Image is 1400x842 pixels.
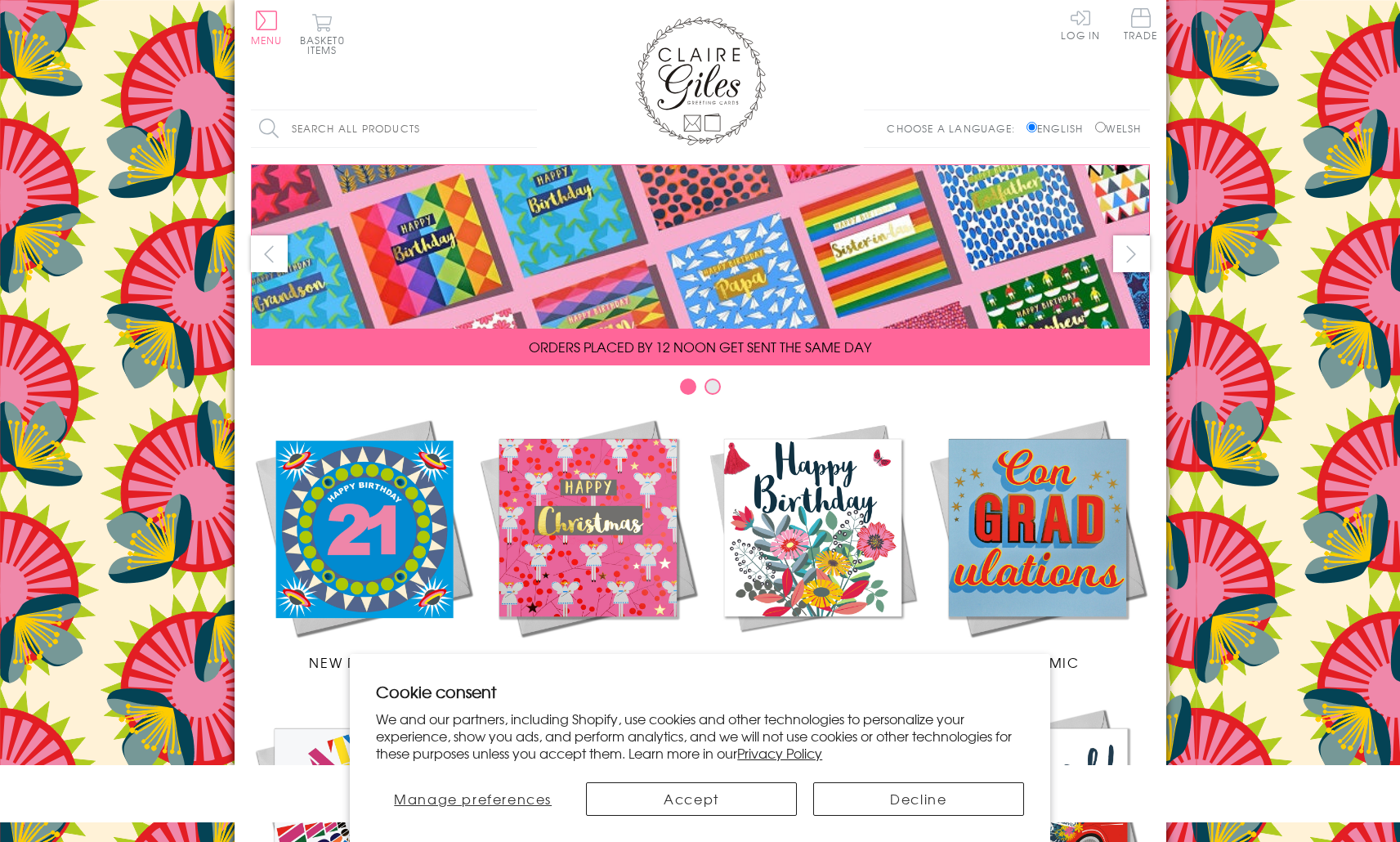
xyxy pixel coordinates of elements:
button: next [1113,235,1150,272]
span: Trade [1124,8,1158,40]
button: Menu [251,11,283,45]
input: Search [521,110,537,147]
p: We and our partners, including Shopify, use cookies and other technologies to personalize your ex... [376,710,1024,761]
a: Birthdays [700,415,925,672]
p: Choose a language: [887,121,1023,136]
a: Trade [1124,8,1158,43]
span: Menu [251,33,283,47]
button: Carousel Page 2 [704,378,721,395]
h2: Cookie consent [376,680,1024,703]
label: English [1027,121,1091,136]
button: Accept [586,782,797,816]
span: ORDERS PLACED BY 12 NOON GET SENT THE SAME DAY [529,337,871,356]
input: Search all products [251,110,537,147]
div: Carousel Pagination [251,378,1150,403]
span: Christmas [546,652,629,672]
a: Log In [1061,8,1100,40]
img: Claire Giles Greetings Cards [635,16,766,146]
label: Welsh [1095,121,1142,136]
span: Birthdays [773,652,852,672]
input: English [1027,122,1037,132]
input: Welsh [1095,122,1106,132]
button: prev [251,235,288,272]
a: Academic [925,415,1150,672]
a: Christmas [476,415,700,672]
span: Academic [995,652,1080,672]
a: Privacy Policy [737,743,822,763]
span: Manage preferences [394,789,552,808]
button: Decline [813,782,1024,816]
button: Manage preferences [376,782,570,816]
span: 0 items [307,33,345,57]
button: Basket0 items [300,13,345,55]
button: Carousel Page 1 (Current Slide) [680,378,696,395]
a: New Releases [251,415,476,672]
span: New Releases [309,652,416,672]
